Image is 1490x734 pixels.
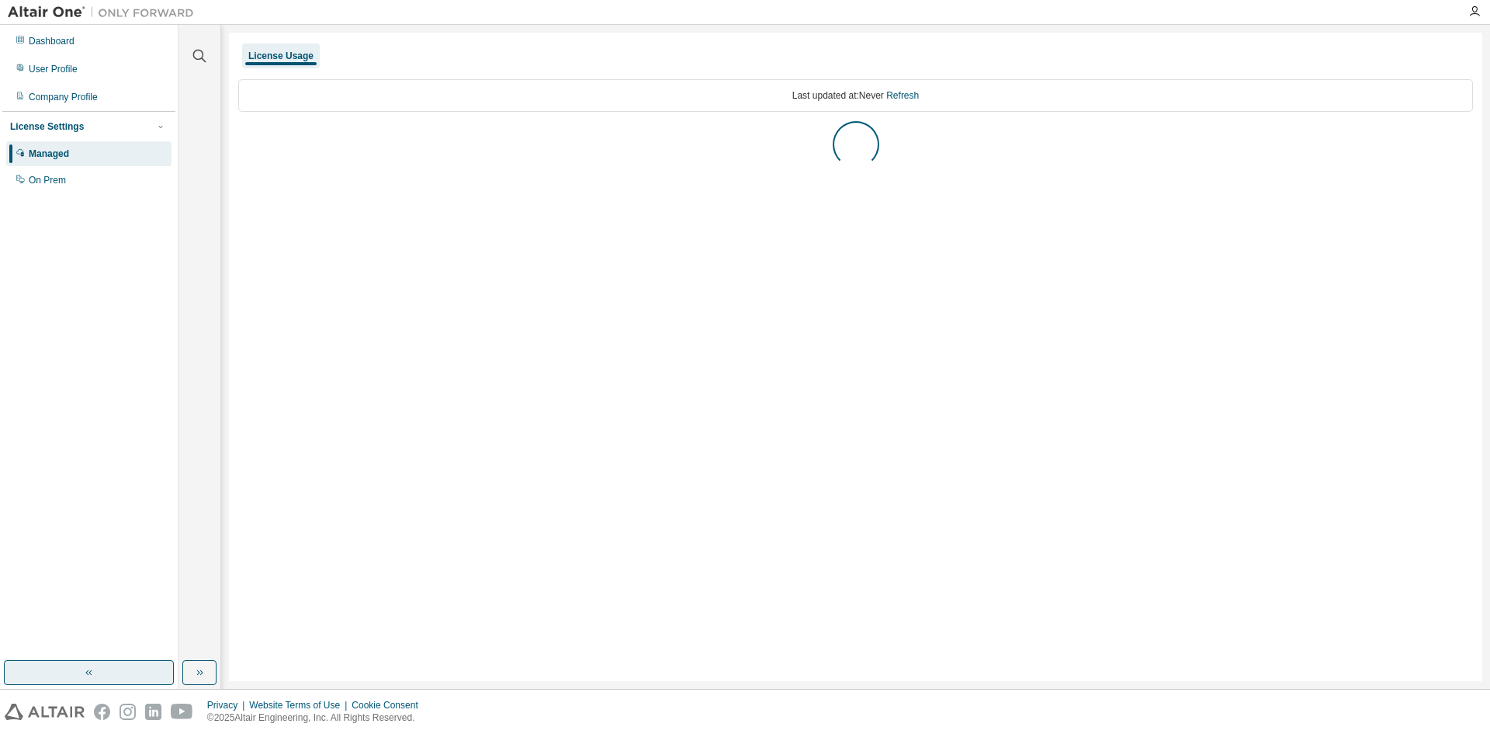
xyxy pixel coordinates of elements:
[249,699,352,711] div: Website Terms of Use
[238,79,1473,112] div: Last updated at: Never
[145,704,161,720] img: linkedin.svg
[10,120,84,133] div: License Settings
[8,5,202,20] img: Altair One
[29,63,78,75] div: User Profile
[207,699,249,711] div: Privacy
[120,704,136,720] img: instagram.svg
[248,50,314,62] div: License Usage
[29,174,66,186] div: On Prem
[29,91,98,103] div: Company Profile
[29,148,69,160] div: Managed
[171,704,193,720] img: youtube.svg
[29,35,74,47] div: Dashboard
[886,90,919,101] a: Refresh
[94,704,110,720] img: facebook.svg
[207,711,428,725] p: © 2025 Altair Engineering, Inc. All Rights Reserved.
[5,704,85,720] img: altair_logo.svg
[352,699,427,711] div: Cookie Consent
